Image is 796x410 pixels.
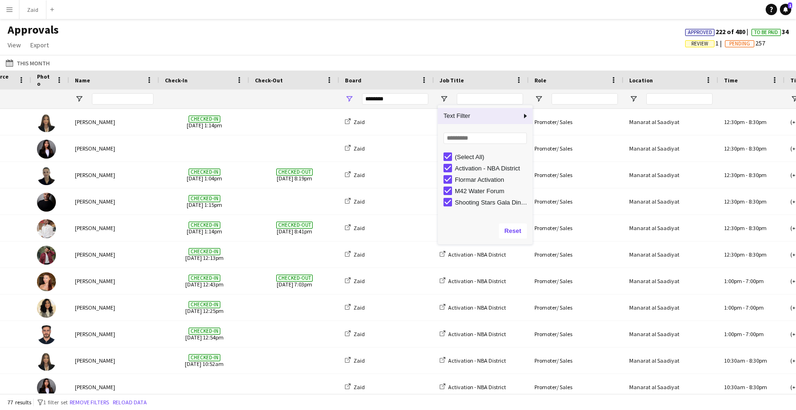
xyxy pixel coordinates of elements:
[165,268,244,294] span: [DATE] 12:43pm
[749,171,767,178] span: 8:30pm
[345,118,365,125] a: Zaid
[685,27,751,36] span: 222 of 480
[438,108,521,124] span: Text Filter
[455,176,530,183] div: Flormar Activation
[529,135,624,161] div: Promoter/ Sales
[780,4,791,15] a: 1
[345,77,362,84] span: Board
[353,304,365,311] span: Zaid
[440,357,506,364] a: Activation - NBA District
[499,223,527,239] button: Reset
[440,277,506,285] a: Activation - NBA District
[534,95,543,103] button: Open Filter Menu
[725,39,765,47] span: 257
[37,378,56,397] img: Hala Salman
[754,29,778,36] span: To Be Paid
[27,39,53,51] a: Export
[69,374,159,400] div: [PERSON_NAME]
[37,113,56,132] img: Daryna Ihnatenko
[624,135,718,161] div: Manarat al Saadiyat
[69,321,159,347] div: [PERSON_NAME]
[724,357,745,364] span: 10:30am
[729,41,750,47] span: Pending
[189,354,220,361] span: Checked-in
[345,330,365,338] a: Zaid
[440,330,506,338] a: Activation - NBA District
[624,109,718,135] div: Manarat al Saadiyat
[75,77,90,84] span: Name
[724,224,745,232] span: 12:30pm
[189,195,220,202] span: Checked-in
[353,277,365,285] span: Zaid
[529,162,624,188] div: Promoter/ Sales
[345,198,365,205] a: Zaid
[69,241,159,267] div: [PERSON_NAME]
[455,153,530,160] div: (Select All)
[255,77,283,84] span: Check-Out
[749,198,767,205] span: 8:30pm
[111,397,149,408] button: Reload data
[353,224,365,232] span: Zaid
[165,77,188,84] span: Check-In
[749,145,767,152] span: 8:30pm
[457,93,523,105] input: Job Title Filter Input
[746,118,748,125] span: -
[746,277,764,285] span: 7:00pm
[746,304,764,311] span: 7:00pm
[724,77,738,84] span: Time
[624,268,718,294] div: Manarat al Saadiyat
[724,251,745,258] span: 12:30pm
[353,145,365,152] span: Zaid
[788,2,792,9] span: 1
[455,165,530,172] div: Activation - NBA District
[37,246,56,265] img: zaid AlAbed
[440,95,448,103] button: Open Filter Menu
[189,248,220,255] span: Checked-in
[529,188,624,214] div: Promoter/ Sales
[345,145,365,152] a: Zaid
[529,374,624,400] div: Promoter/ Sales
[69,294,159,321] div: [PERSON_NAME]
[189,116,220,123] span: Checked-in
[529,215,624,241] div: Promoter/ Sales
[624,188,718,214] div: Manarat al Saadiyat
[75,95,83,103] button: Open Filter Menu
[746,357,748,364] span: -
[353,330,365,338] span: Zaid
[353,118,365,125] span: Zaid
[345,171,365,178] a: Zaid
[624,241,718,267] div: Manarat al Saadiyat
[624,215,718,241] div: Manarat al Saadiyat
[189,275,220,282] span: Checked-in
[255,162,334,188] span: [DATE] 8:19pm
[353,171,365,178] span: Zaid
[529,268,624,294] div: Promoter/ Sales
[69,348,159,374] div: [PERSON_NAME]
[552,93,618,105] input: Role Filter Input
[69,215,159,241] div: [PERSON_NAME]
[440,251,506,258] a: Activation - NBA District
[37,219,56,238] img: Jawad Razouk
[189,328,220,335] span: Checked-in
[746,330,764,338] span: 7:00pm
[68,397,111,408] button: Remove filters
[724,277,742,285] span: 1:00pm
[69,188,159,214] div: [PERSON_NAME]
[749,383,767,391] span: 8:30pm
[438,105,533,244] div: Column Filter
[746,198,748,205] span: -
[189,169,220,176] span: Checked-in
[529,348,624,374] div: Promoter/ Sales
[743,330,745,338] span: -
[92,93,154,105] input: Name Filter Input
[165,109,244,135] span: [DATE] 1:14pm
[629,77,653,84] span: Location
[724,330,742,338] span: 1:00pm
[165,241,244,267] span: [DATE] 12:13pm
[624,294,718,321] div: Manarat al Saadiyat
[440,383,506,391] a: Activation - NBA District
[19,0,46,19] button: Zaid
[345,95,353,103] button: Open Filter Menu
[345,357,365,364] a: Zaid
[440,77,464,84] span: Job Title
